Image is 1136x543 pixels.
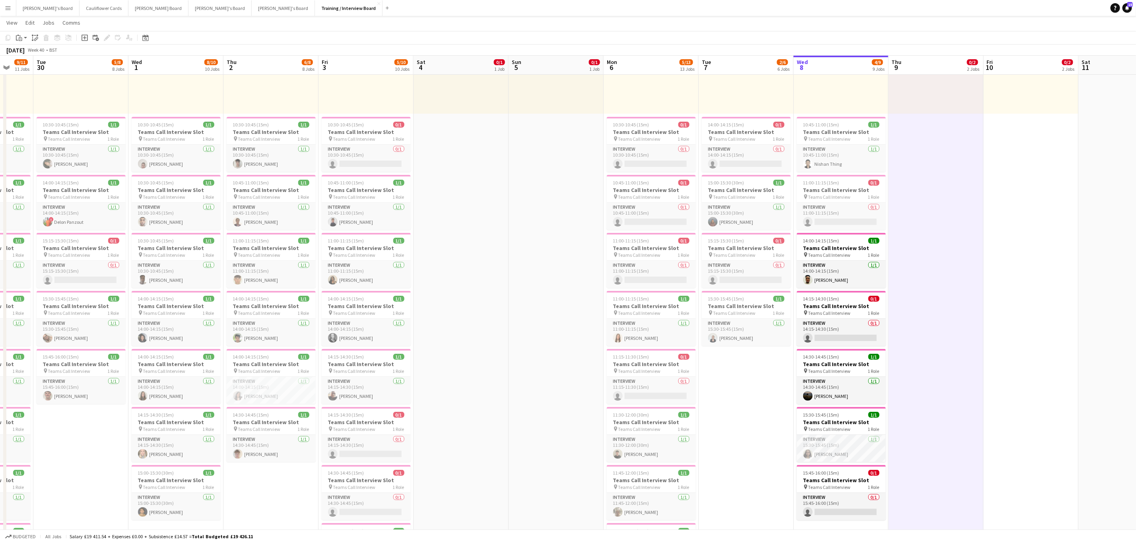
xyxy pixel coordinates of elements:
span: 1 Role [203,310,214,316]
h3: Teams Call Interview Slot [37,128,126,136]
app-job-card: 10:30-10:45 (15m)0/1Teams Call Interview Slot Teams Call Interview1 RoleInterview0/110:30-10:45 (... [607,117,696,172]
span: 1 Role [393,252,404,258]
span: 1/1 [108,122,119,128]
h3: Teams Call Interview Slot [797,186,886,194]
div: 14:00-14:15 (15m)0/1Teams Call Interview Slot Teams Call Interview1 RoleInterview0/114:00-14:15 (... [702,117,791,172]
span: 1 Role [203,368,214,374]
span: 0/1 [868,296,880,302]
span: 14:15-14:30 (15m) [328,354,364,360]
app-card-role: Interview0/111:00-11:15 (15m) [607,261,696,288]
h3: Teams Call Interview Slot [37,244,126,252]
span: 1 Role [678,368,689,374]
h3: Teams Call Interview Slot [132,303,221,310]
span: 1/1 [868,238,880,244]
app-card-role: Interview1/111:00-11:15 (15m)[PERSON_NAME] [607,319,696,346]
app-job-card: 10:30-10:45 (15m)1/1Teams Call Interview Slot Teams Call Interview1 RoleInterview1/110:30-10:45 (... [227,117,316,172]
app-job-card: 14:00-14:15 (15m)1/1Teams Call Interview Slot Teams Call Interview1 RoleInterview1/114:00-14:15 (... [132,349,221,404]
span: 0/1 [678,180,689,186]
span: 1 Role [773,136,785,142]
span: Teams Call Interview [238,310,281,316]
span: Teams Call Interview [618,252,661,258]
span: Teams Call Interview [238,194,281,200]
app-job-card: 14:00-14:15 (15m)1/1Teams Call Interview Slot Teams Call Interview1 RoleInterview1/114:00-14:15 (... [797,233,886,288]
app-job-card: 11:00-11:15 (15m)0/1Teams Call Interview Slot Teams Call Interview1 RoleInterview0/111:00-11:15 (... [797,175,886,230]
div: 10:30-10:45 (15m)1/1Teams Call Interview Slot Teams Call Interview1 RoleInterview1/110:30-10:45 (... [132,175,221,230]
div: 14:15-14:30 (15m)1/1Teams Call Interview Slot Teams Call Interview1 RoleInterview1/114:15-14:30 (... [322,349,411,404]
app-card-role: Interview1/110:30-10:45 (15m)[PERSON_NAME] [132,261,221,288]
app-job-card: 11:00-11:15 (15m)1/1Teams Call Interview Slot Teams Call Interview1 RoleInterview1/111:00-11:15 (... [607,291,696,346]
span: 1 Role [108,368,119,374]
h3: Teams Call Interview Slot [607,186,696,194]
h3: Teams Call Interview Slot [37,186,126,194]
app-card-role: Interview0/110:45-11:00 (15m) [607,203,696,230]
span: 11:00-11:15 (15m) [328,238,364,244]
h3: Teams Call Interview Slot [132,186,221,194]
span: Teams Call Interview [48,310,91,316]
h3: Teams Call Interview Slot [227,303,316,310]
app-card-role: Interview1/114:00-14:15 (15m)[PERSON_NAME] [227,377,316,404]
app-job-card: 15:30-15:45 (15m)1/1Teams Call Interview Slot Teams Call Interview1 RoleInterview1/115:30-15:45 (... [702,291,791,346]
h3: Teams Call Interview Slot [132,361,221,368]
span: Teams Call Interview [143,194,186,200]
span: 1/1 [13,354,24,360]
app-job-card: 14:15-14:30 (15m)0/1Teams Call Interview Slot Teams Call Interview1 RoleInterview0/114:15-14:30 (... [797,291,886,346]
div: 10:45-11:00 (15m)1/1Teams Call Interview Slot Teams Call Interview1 RoleInterview1/110:45-11:00 (... [797,117,886,172]
span: 1 Role [298,368,309,374]
div: 11:00-11:15 (15m)1/1Teams Call Interview Slot Teams Call Interview1 RoleInterview1/111:00-11:15 (... [227,233,316,288]
span: Teams Call Interview [333,136,376,142]
app-job-card: 10:30-10:45 (15m)1/1Teams Call Interview Slot Teams Call Interview1 RoleInterview1/110:30-10:45 (... [132,117,221,172]
span: Teams Call Interview [333,194,376,200]
span: 1 Role [108,310,119,316]
a: Comms [59,17,84,28]
app-job-card: 14:00-14:15 (15m)1/1Teams Call Interview Slot Teams Call Interview1 RoleInterview1/114:00-14:15 (... [227,291,316,346]
span: 1 Role [393,194,404,200]
span: 15:15-15:30 (15m) [43,238,79,244]
app-card-role: Interview1/111:00-11:15 (15m)[PERSON_NAME] [227,261,316,288]
button: [PERSON_NAME] Board [128,0,188,16]
span: 1 Role [203,252,214,258]
h3: Teams Call Interview Slot [132,128,221,136]
span: 1/1 [13,238,24,244]
app-card-role: Interview1/115:30-15:45 (15m)[PERSON_NAME] [702,319,791,346]
app-job-card: 14:00-14:15 (15m)1/1Teams Call Interview Slot Teams Call Interview1 RoleInterview1/114:00-14:15 (... [227,349,316,404]
span: 15:30-15:45 (15m) [43,296,79,302]
app-job-card: 14:30-14:45 (15m)1/1Teams Call Interview Slot Teams Call Interview1 RoleInterview1/114:30-14:45 (... [797,349,886,404]
span: 10:30-10:45 (15m) [138,180,174,186]
span: Teams Call Interview [143,136,186,142]
span: 1 Role [203,194,214,200]
app-card-role: Interview1/114:00-14:15 (15m)[PERSON_NAME] [132,319,221,346]
span: 1 Role [773,310,785,316]
span: Teams Call Interview [713,136,756,142]
app-job-card: 15:15-15:30 (15m)0/1Teams Call Interview Slot Teams Call Interview1 RoleInterview0/115:15-15:30 (... [702,233,791,288]
h3: Teams Call Interview Slot [702,128,791,136]
h3: Teams Call Interview Slot [797,244,886,252]
span: Teams Call Interview [713,252,756,258]
div: 14:15-14:30 (15m)1/1Teams Call Interview Slot Teams Call Interview1 RoleInterview1/114:15-14:30 (... [132,407,221,462]
h3: Teams Call Interview Slot [322,186,411,194]
app-card-role: Interview0/110:30-10:45 (15m) [322,145,411,172]
span: View [6,19,17,26]
span: 1 Role [108,252,119,258]
span: Teams Call Interview [48,368,91,374]
span: 15 [1127,2,1133,7]
app-card-role: Interview1/110:30-10:45 (15m)[PERSON_NAME] [132,145,221,172]
span: 1/1 [108,354,119,360]
div: 14:00-14:15 (15m)1/1Teams Call Interview Slot Teams Call Interview1 RoleInterview1/114:00-14:15 (... [37,175,126,230]
span: 15:00-15:30 (30m) [708,180,744,186]
h3: Teams Call Interview Slot [702,303,791,310]
h3: Teams Call Interview Slot [227,244,316,252]
span: 15:30-15:45 (15m) [708,296,744,302]
span: 1/1 [203,238,214,244]
h3: Teams Call Interview Slot [322,361,411,368]
app-job-card: 14:00-14:15 (15m)1/1Teams Call Interview Slot Teams Call Interview1 RoleInterview1/114:00-14:15 (... [322,291,411,346]
app-job-card: 14:00-14:15 (15m)1/1Teams Call Interview Slot Teams Call Interview1 RoleInterview1/114:00-14:15 (... [132,291,221,346]
div: 10:45-11:00 (15m)1/1Teams Call Interview Slot Teams Call Interview1 RoleInterview1/110:45-11:00 (... [227,175,316,230]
